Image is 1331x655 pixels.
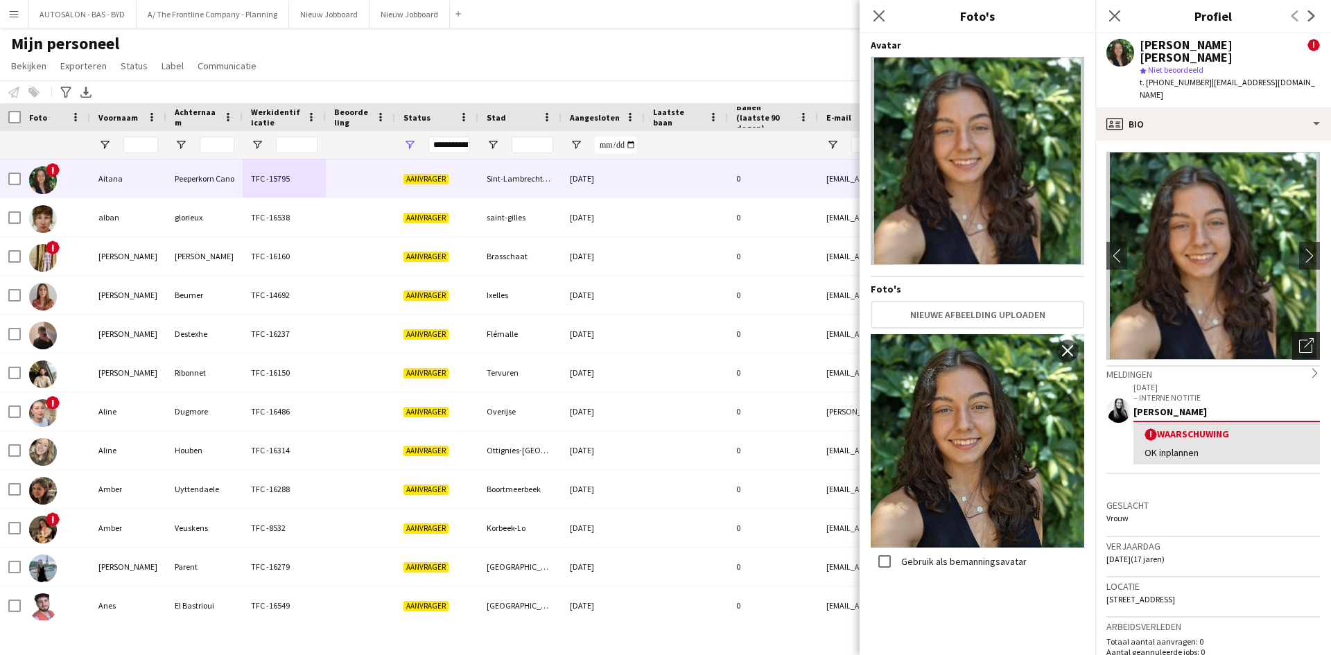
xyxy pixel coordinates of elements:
[826,112,851,123] span: E-mail
[728,470,818,508] div: 0
[90,586,166,625] div: Anes
[595,137,636,153] input: Aangesloten Filter Invoer
[98,112,138,123] span: Voornaam
[403,139,416,151] button: Open Filtermenu
[200,137,234,153] input: Achternaam Filter Invoer
[1106,636,1320,647] p: Totaal aantal aanvragen: 0
[1106,365,1320,381] div: Meldingen
[728,315,818,353] div: 0
[562,509,645,547] div: [DATE]
[871,283,1084,295] h4: Foto's
[46,512,60,526] span: !
[1133,392,1320,403] p: – INTERNE NOTITIE
[243,586,326,625] div: TFC -16549
[369,1,450,28] button: Nieuw Jobboard
[29,322,57,349] img: Alexandre Destexhe
[403,329,449,340] span: Aanvrager
[728,237,818,275] div: 0
[29,360,57,388] img: Alexandre Ribonnet
[1095,7,1331,25] h3: Profiel
[123,137,158,153] input: Voornaam Filter Invoer
[90,276,166,314] div: [PERSON_NAME]
[29,283,57,311] img: Alexandra Beumer
[1106,513,1129,523] span: Vrouw
[728,198,818,236] div: 0
[166,470,243,508] div: Uyttendaele
[137,1,289,28] button: A/ The Frontline Company - Planning
[851,137,1087,153] input: E-mail Filter Invoer
[1095,107,1331,141] div: Bio
[403,213,449,223] span: Aanvrager
[871,334,1084,548] img: Bemanningsfoto 1110660
[403,112,430,123] span: Status
[403,407,449,417] span: Aanvrager
[487,139,499,151] button: Open Filtermenu
[29,593,57,621] img: Anes El Bastrioui
[98,139,111,151] button: Open Filtermenu
[1307,39,1320,51] span: !
[403,562,449,573] span: Aanvrager
[1106,594,1175,604] span: [STREET_ADDRESS]
[29,554,57,582] img: Amélie Parent
[166,548,243,586] div: Parent
[90,353,166,392] div: [PERSON_NAME]
[403,523,449,534] span: Aanvrager
[1140,39,1307,64] div: [PERSON_NAME] [PERSON_NAME]
[478,431,562,469] div: Ottignies-[GEOGRAPHIC_DATA]-[GEOGRAPHIC_DATA]
[29,399,57,427] img: Aline Dugmore
[478,159,562,198] div: Sint-Lambrechts-[GEOGRAPHIC_DATA]
[156,57,189,75] a: Label
[818,159,1095,198] div: [EMAIL_ADDRESS][DOMAIN_NAME]
[818,509,1095,547] div: [EMAIL_ADDRESS][DOMAIN_NAME]
[243,548,326,586] div: TFC -16279
[487,112,506,123] span: Stad
[198,60,256,72] span: Communicatie
[166,237,243,275] div: [PERSON_NAME]
[243,470,326,508] div: TFC -16288
[653,107,703,128] span: Laatste baan
[478,315,562,353] div: Flémalle
[166,315,243,353] div: Destexhe
[728,509,818,547] div: 0
[175,139,187,151] button: Open Filtermenu
[570,139,582,151] button: Open Filtermenu
[478,392,562,430] div: Overijse
[166,392,243,430] div: Dugmore
[90,509,166,547] div: Amber
[728,159,818,198] div: 0
[1106,620,1320,633] h3: Arbeidsverleden
[403,368,449,378] span: Aanvrager
[818,315,1095,353] div: [EMAIL_ADDRESS][DOMAIN_NAME]
[251,107,301,128] span: Werkidentificatie
[562,548,645,586] div: [DATE]
[29,477,57,505] img: Amber Uyttendaele
[1106,540,1320,552] h3: Verjaardag
[243,159,326,198] div: TFC -15795
[562,237,645,275] div: [DATE]
[251,139,263,151] button: Open Filtermenu
[1106,499,1320,512] h3: Geslacht
[1140,77,1315,100] span: | [EMAIL_ADDRESS][DOMAIN_NAME]
[818,198,1095,236] div: [EMAIL_ADDRESS][DOMAIN_NAME]
[1133,382,1320,392] p: [DATE]
[46,241,60,254] span: !
[478,548,562,586] div: [GEOGRAPHIC_DATA]
[562,315,645,353] div: [DATE]
[90,237,166,275] div: [PERSON_NAME]
[562,431,645,469] div: [DATE]
[166,159,243,198] div: Peeperkorn Cano
[562,353,645,392] div: [DATE]
[728,392,818,430] div: 0
[90,548,166,586] div: [PERSON_NAME]
[478,470,562,508] div: Boortmeerbeek
[728,276,818,314] div: 0
[818,470,1095,508] div: [EMAIL_ADDRESS][DOMAIN_NAME]
[276,137,317,153] input: Werkidentificatie Filter Invoer
[243,509,326,547] div: TFC -8532
[403,290,449,301] span: Aanvrager
[728,586,818,625] div: 0
[570,112,620,123] span: Aangesloten
[1133,405,1320,418] div: [PERSON_NAME]
[243,315,326,353] div: TFC -16237
[871,301,1084,329] button: Nieuwe afbeelding uploaden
